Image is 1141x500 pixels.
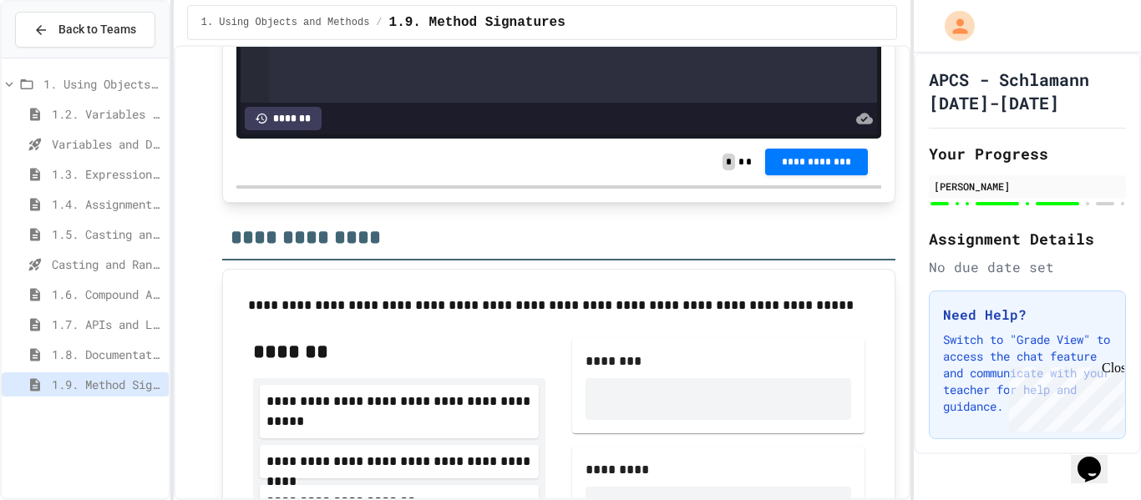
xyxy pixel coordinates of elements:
[58,21,136,38] span: Back to Teams
[1071,433,1124,483] iframe: chat widget
[927,7,979,45] div: My Account
[43,75,162,93] span: 1. Using Objects and Methods
[52,195,162,213] span: 1.4. Assignment and Input
[1002,361,1124,432] iframe: chat widget
[52,376,162,393] span: 1.9. Method Signatures
[389,13,565,33] span: 1.9. Method Signatures
[52,225,162,243] span: 1.5. Casting and Ranges of Values
[52,255,162,273] span: Casting and Ranges of variables - Quiz
[7,7,115,106] div: Chat with us now!Close
[52,285,162,303] span: 1.6. Compound Assignment Operators
[201,16,370,29] span: 1. Using Objects and Methods
[52,105,162,123] span: 1.2. Variables and Data Types
[929,227,1126,250] h2: Assignment Details
[15,12,155,48] button: Back to Teams
[52,346,162,363] span: 1.8. Documentation with Comments and Preconditions
[943,331,1112,415] p: Switch to "Grade View" to access the chat feature and communicate with your teacher for help and ...
[52,135,162,153] span: Variables and Data Types - Quiz
[52,316,162,333] span: 1.7. APIs and Libraries
[934,179,1121,194] div: [PERSON_NAME]
[52,165,162,183] span: 1.3. Expressions and Output [New]
[929,68,1126,114] h1: APCS - Schlamann [DATE]-[DATE]
[929,257,1126,277] div: No due date set
[929,142,1126,165] h2: Your Progress
[376,16,382,29] span: /
[943,305,1112,325] h3: Need Help?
